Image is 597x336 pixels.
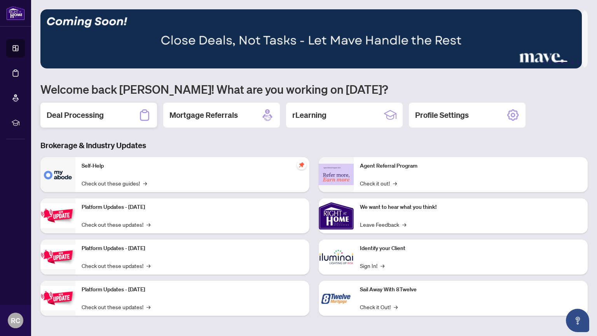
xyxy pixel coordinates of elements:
span: → [147,303,150,311]
img: Identify your Client [319,240,354,275]
p: Agent Referral Program [360,162,581,170]
h3: Brokerage & Industry Updates [40,140,588,151]
button: 3 [555,61,567,64]
p: Platform Updates - [DATE] [82,244,303,253]
h2: Deal Processing [47,110,104,121]
p: Self-Help [82,162,303,170]
a: Check out these updates!→ [82,303,150,311]
img: Sail Away With 8Twelve [319,281,354,316]
p: Identify your Client [360,244,581,253]
a: Check out these updates!→ [82,220,150,229]
img: Platform Updates - July 8, 2025 [40,245,75,269]
span: → [143,179,147,187]
a: Leave Feedback→ [360,220,406,229]
span: → [147,261,150,270]
p: Platform Updates - [DATE] [82,203,303,212]
span: → [393,179,397,187]
span: → [381,261,384,270]
a: Check it Out!→ [360,303,398,311]
p: We want to hear what you think! [360,203,581,212]
a: Check it out!→ [360,179,397,187]
img: Agent Referral Program [319,164,354,185]
img: Self-Help [40,157,75,192]
img: logo [6,6,25,20]
span: RC [11,315,20,326]
p: Sail Away With 8Twelve [360,285,581,294]
button: 2 [549,61,552,64]
button: Open asap [566,309,589,332]
p: Platform Updates - [DATE] [82,285,303,294]
button: 4 [571,61,574,64]
button: 1 [543,61,546,64]
img: Platform Updates - June 23, 2025 [40,286,75,310]
span: → [147,220,150,229]
a: Check out these guides!→ [82,179,147,187]
h2: Mortgage Referrals [169,110,238,121]
span: → [394,303,398,311]
h2: rLearning [292,110,326,121]
img: Slide 2 [40,9,582,68]
span: → [402,220,406,229]
button: 5 [577,61,580,64]
a: Sign In!→ [360,261,384,270]
span: pushpin [297,160,306,170]
h1: Welcome back [PERSON_NAME]! What are you working on [DATE]? [40,82,588,96]
h2: Profile Settings [415,110,469,121]
a: Check out these updates!→ [82,261,150,270]
img: We want to hear what you think! [319,198,354,233]
img: Platform Updates - July 21, 2025 [40,203,75,228]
